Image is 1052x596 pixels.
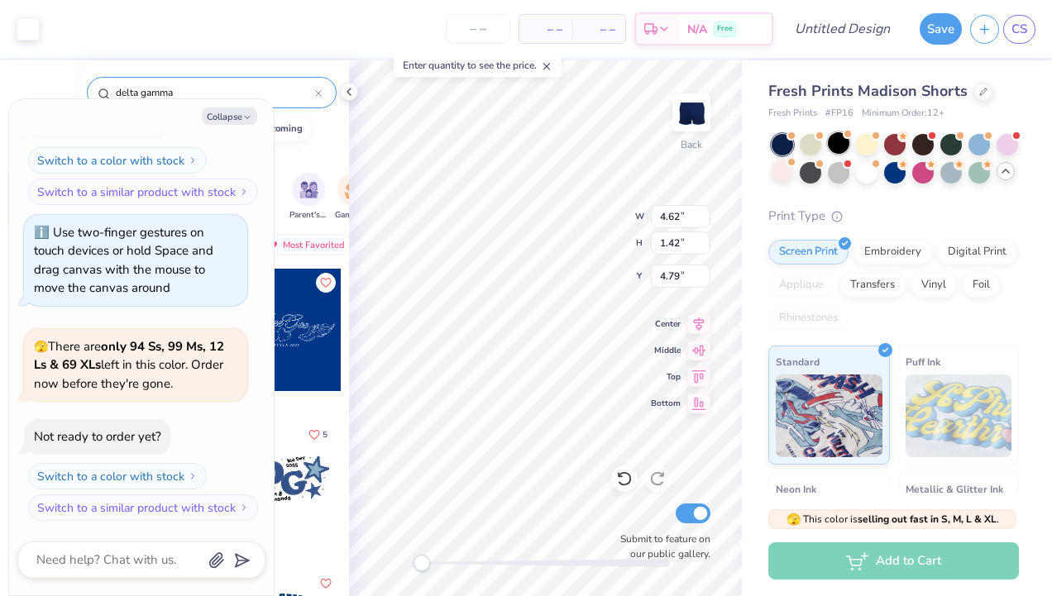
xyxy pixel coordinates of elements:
[34,339,48,355] span: 🫣
[906,480,1003,498] span: Metallic & Glitter Ink
[414,555,430,571] div: Accessibility label
[239,187,249,197] img: Switch to a similar product with stock
[582,21,615,38] span: – –
[787,512,801,527] span: 🫣
[34,428,161,445] div: Not ready to order yet?
[687,21,707,38] span: N/A
[299,180,318,199] img: Parent's Weekend Image
[323,431,328,439] span: 5
[768,207,1019,226] div: Print Type
[611,532,710,561] label: Submit to feature on our public gallery.
[34,224,213,297] div: Use two-finger gestures on touch devices or hold Space and drag canvas with the mouse to move the...
[1011,20,1027,39] span: CS
[345,180,364,199] img: Game Day Image
[768,273,834,298] div: Applique
[717,23,733,35] span: Free
[289,173,328,222] div: filter for Parent's Weekend
[239,503,249,513] img: Switch to a similar product with stock
[394,54,562,77] div: Enter quantity to see the price.
[768,306,849,331] div: Rhinestones
[188,471,198,481] img: Switch to a color with stock
[962,273,1001,298] div: Foil
[782,12,903,45] input: Untitled Design
[937,240,1017,265] div: Digital Print
[34,338,224,374] strong: only 94 Ss, 99 Ms, 12 Ls & 69 XLs
[335,173,373,222] div: filter for Game Day
[259,235,352,255] div: Most Favorited
[316,273,336,293] button: Like
[446,14,510,44] input: – –
[681,137,702,152] div: Back
[28,494,258,521] button: Switch to a similar product with stock
[854,240,932,265] div: Embroidery
[920,13,962,45] button: Save
[28,147,207,174] button: Switch to a color with stock
[1003,15,1035,44] a: CS
[188,155,198,165] img: Switch to a color with stock
[289,209,328,222] span: Parent's Weekend
[316,574,336,594] button: Like
[906,353,940,370] span: Puff Ink
[776,353,820,370] span: Standard
[114,84,315,101] input: Try "Alpha"
[906,374,1012,457] img: Puff Ink
[675,96,708,129] img: Back
[529,21,562,38] span: – –
[289,173,328,222] button: filter button
[839,273,906,298] div: Transfers
[335,173,373,222] button: filter button
[911,273,957,298] div: Vinyl
[202,107,257,125] button: Collapse
[768,240,849,265] div: Screen Print
[28,179,258,205] button: Switch to a similar product with stock
[651,397,681,410] span: Bottom
[34,338,224,392] span: There are left in this color. Order now before they're gone.
[776,374,882,457] img: Standard
[28,463,207,489] button: Switch to a color with stock
[301,423,335,446] button: Like
[776,480,816,498] span: Neon Ink
[787,512,999,527] span: This color is .
[335,209,373,222] span: Game Day
[651,317,681,331] span: Center
[651,344,681,357] span: Middle
[858,513,997,526] strong: selling out fast in S, M, L & XL
[651,370,681,384] span: Top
